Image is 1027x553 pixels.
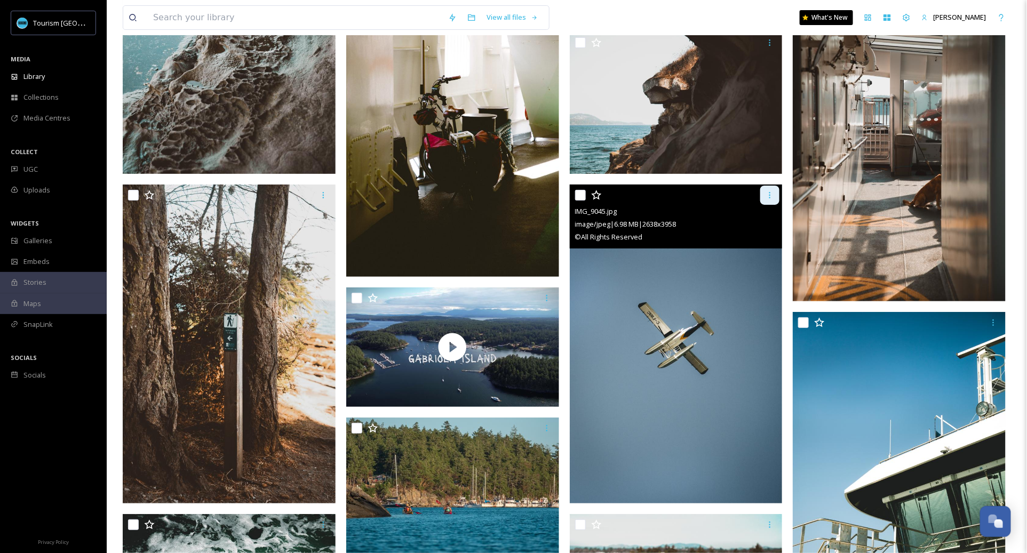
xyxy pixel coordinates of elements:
span: SOCIALS [11,354,37,362]
img: thumbnail [346,287,559,407]
a: View all files [481,7,544,28]
a: What's New [800,10,853,25]
a: [PERSON_NAME] [916,7,992,28]
span: SnapLink [23,319,53,330]
span: Stories [23,277,46,287]
img: IMG_9054.jpg [123,185,336,504]
button: Open Chat [980,506,1011,537]
img: tourism_nanaimo_logo.jpeg [17,18,28,28]
span: image/jpeg | 6.98 MB | 2638 x 3958 [575,219,676,229]
span: UGC [23,164,38,174]
span: Privacy Policy [38,539,69,546]
span: COLLECT [11,148,38,156]
img: IMG_9045.jpg [570,185,783,504]
span: Maps [23,299,41,309]
span: WIDGETS [11,219,39,227]
span: [PERSON_NAME] [934,12,986,22]
a: Privacy Policy [38,535,69,548]
span: MEDIA [11,55,30,63]
img: IMG_9102.jpg [570,32,783,174]
span: Collections [23,92,59,102]
span: Library [23,71,45,82]
span: © All Rights Reserved [575,232,643,242]
span: IMG_9045.jpg [575,206,617,216]
span: Media Centres [23,113,70,123]
span: Uploads [23,185,50,195]
input: Search your library [148,6,443,29]
span: Socials [23,370,46,380]
span: Embeds [23,257,50,267]
span: Tourism [GEOGRAPHIC_DATA] [33,18,129,28]
span: Galleries [23,236,52,246]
